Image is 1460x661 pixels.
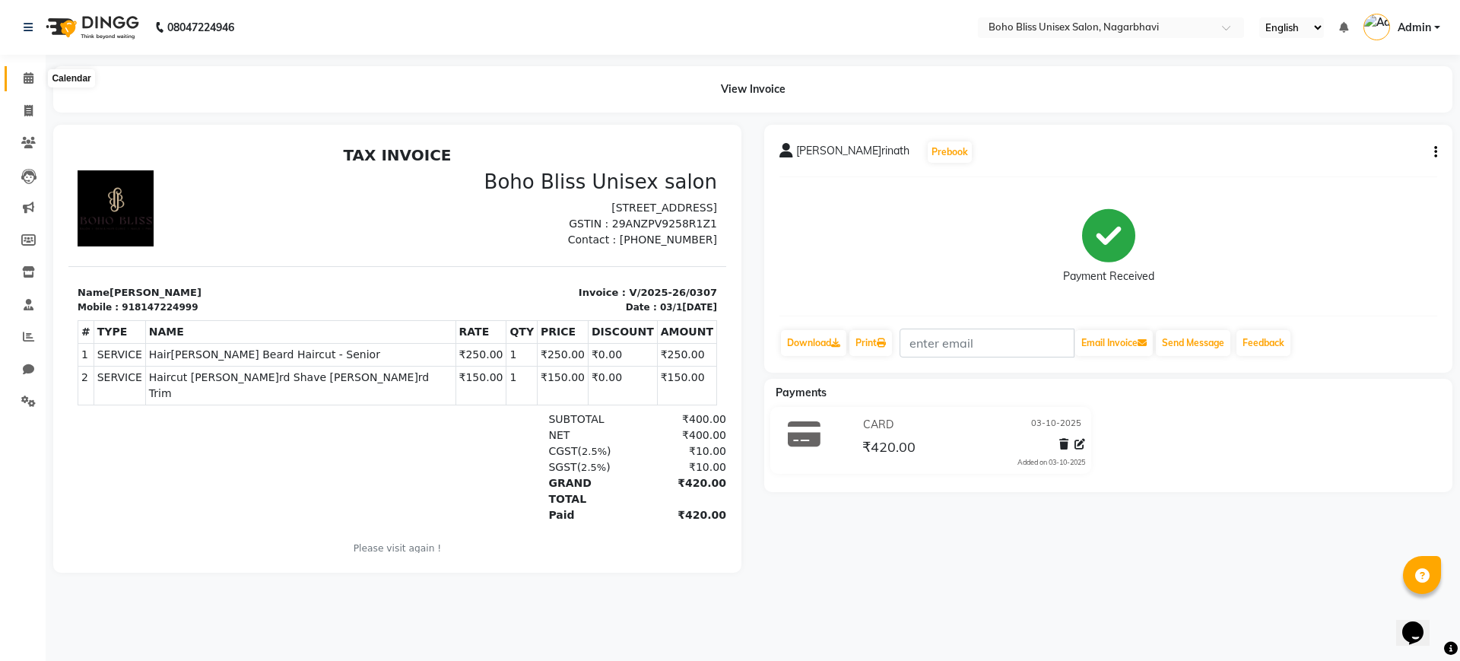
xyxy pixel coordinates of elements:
[471,367,564,383] div: Paid
[900,329,1074,358] input: enter email
[53,66,1452,113] div: View Invoice
[469,180,520,203] th: PRICE
[471,288,564,303] div: NET
[10,226,26,265] td: 2
[471,319,564,335] div: ( )
[469,226,520,265] td: ₹150.00
[471,303,564,319] div: ( )
[338,30,649,54] h3: Boho Bliss Unisex salon
[1398,20,1431,36] span: Admin
[1156,330,1230,356] button: Send Message
[471,335,564,367] div: GRAND TOTAL
[387,203,438,226] td: ₹250.00
[589,226,648,265] td: ₹150.00
[1075,330,1153,356] button: Email Invoice
[519,203,589,226] td: ₹0.00
[438,226,469,265] td: 1
[53,160,129,174] div: 918147224999
[338,145,649,160] p: Invoice : V/2025-26/0307
[592,160,649,174] div: 03/1[DATE]
[849,330,892,356] a: Print
[48,69,94,87] div: Calendar
[589,203,648,226] td: ₹250.00
[338,92,649,108] p: Contact : [PHONE_NUMBER]
[557,160,589,174] div: Date :
[338,60,649,76] p: [STREET_ADDRESS]
[81,207,384,223] span: Hair[PERSON_NAME] Beard Haircut - Senior
[480,321,508,333] span: SGST
[564,319,658,335] div: ₹10.00
[796,143,909,164] span: [PERSON_NAME]rinath
[438,180,469,203] th: QTY
[9,160,50,174] div: Mobile :
[387,226,438,265] td: ₹150.00
[928,141,972,163] button: Prebook
[1236,330,1290,356] a: Feedback
[25,180,77,203] th: TYPE
[480,305,509,317] span: CGST
[25,203,77,226] td: SERVICE
[513,322,538,333] span: 2.5%
[39,6,143,49] img: logo
[1017,457,1085,468] div: Added on 03-10-2025
[863,417,893,433] span: CARD
[387,180,438,203] th: RATE
[167,6,234,49] b: 08047224946
[564,303,658,319] div: ₹10.00
[513,306,538,317] span: 2.5%
[9,6,649,24] h2: TAX INVOICE
[519,180,589,203] th: DISCOUNT
[469,203,520,226] td: ₹250.00
[9,402,649,415] p: Please visit again !
[564,335,658,367] div: ₹420.00
[10,180,26,203] th: #
[862,438,916,459] span: ₹420.00
[1396,600,1445,646] iframe: chat widget
[589,180,648,203] th: AMOUNT
[471,272,564,288] div: SUBTOTAL
[10,203,26,226] td: 1
[77,180,387,203] th: NAME
[564,367,658,383] div: ₹420.00
[9,145,320,160] p: Name[PERSON_NAME]
[81,230,384,262] span: Haircut [PERSON_NAME]rd Shave [PERSON_NAME]rd Trim
[338,76,649,92] p: GSTIN : 29ANZPV9258R1Z1
[564,288,658,303] div: ₹400.00
[564,272,658,288] div: ₹400.00
[776,386,827,399] span: Payments
[1031,417,1081,433] span: 03-10-2025
[1063,269,1154,284] div: Payment Received
[25,226,77,265] td: SERVICE
[438,203,469,226] td: 1
[519,226,589,265] td: ₹0.00
[781,330,846,356] a: Download
[1363,14,1390,40] img: Admin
